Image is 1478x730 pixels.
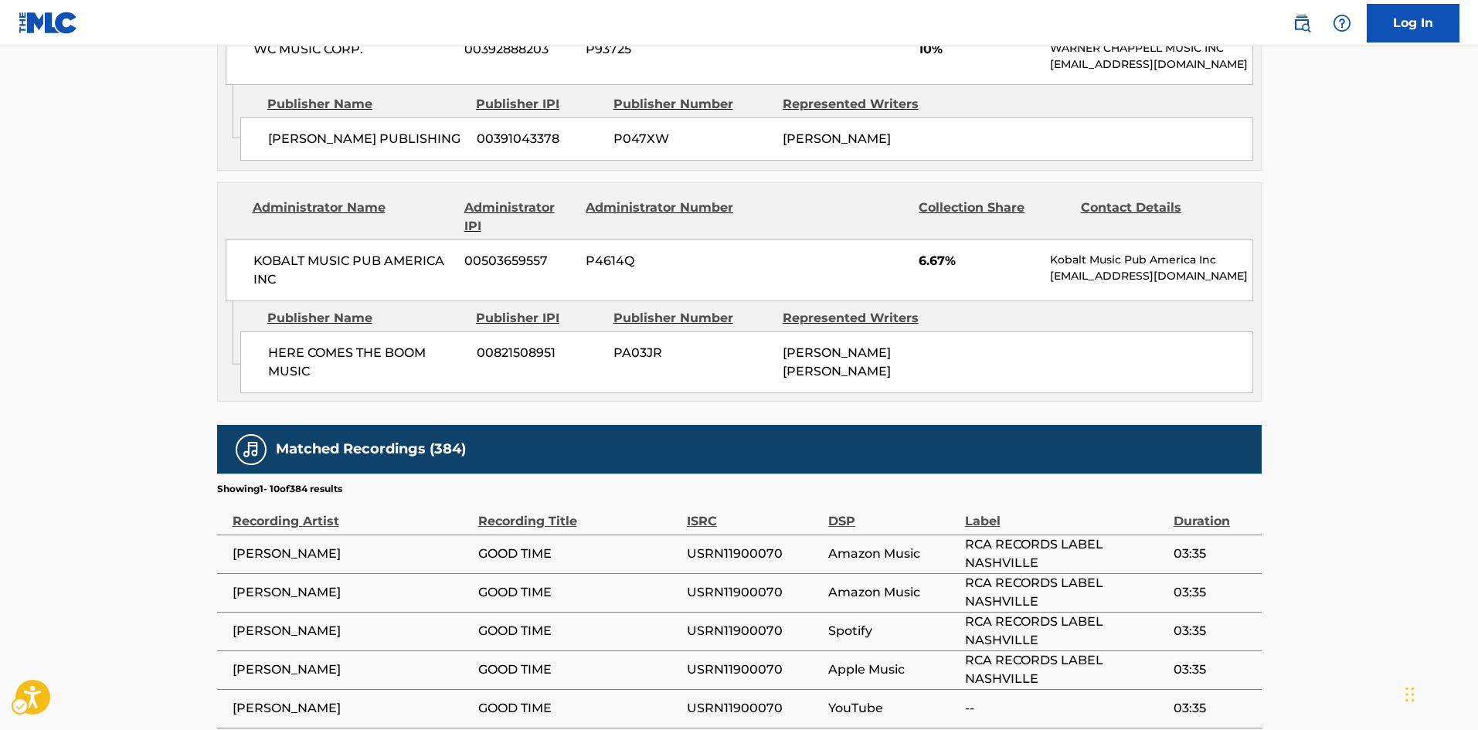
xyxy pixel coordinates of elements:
span: [PERSON_NAME] [233,660,471,679]
span: [PERSON_NAME] PUBLISHING [268,130,465,148]
span: 00392888203 [464,40,574,59]
span: 6.67% [919,252,1038,270]
span: Spotify [828,622,956,640]
span: [PERSON_NAME] [233,583,471,602]
span: 03:35 [1174,622,1254,640]
span: Apple Music [828,660,956,679]
span: HERE COMES THE BOOM MUSIC [268,344,465,381]
div: ISRC [687,496,821,531]
span: 00391043378 [477,130,602,148]
div: Publisher Number [613,309,771,328]
span: [PERSON_NAME] [233,545,471,563]
div: Administrator Number [586,199,736,236]
iframe: Hubspot Iframe [1401,656,1478,730]
span: USRN11900070 [687,622,821,640]
div: Publisher IPI [476,95,602,114]
span: 00503659557 [464,252,574,270]
div: Publisher Name [267,309,464,328]
span: USRN11900070 [687,660,821,679]
p: [EMAIL_ADDRESS][DOMAIN_NAME] [1050,56,1252,73]
div: Represented Writers [783,95,940,114]
span: WC MUSIC CORP. [253,40,454,59]
a: Log In [1367,4,1459,42]
span: RCA RECORDS LABEL NASHVILLE [965,574,1166,611]
span: RCA RECORDS LABEL NASHVILLE [965,613,1166,650]
div: Contact Details [1081,199,1231,236]
span: 00821508951 [477,344,602,362]
span: [PERSON_NAME] [233,622,471,640]
div: Administrator Name [253,199,453,236]
span: 03:35 [1174,660,1254,679]
span: 03:35 [1174,583,1254,602]
span: RCA RECORDS LABEL NASHVILLE [965,535,1166,572]
div: Recording Artist [233,496,471,531]
span: PA03JR [613,344,771,362]
p: [EMAIL_ADDRESS][DOMAIN_NAME] [1050,268,1252,284]
div: Drag [1405,671,1415,718]
span: -- [965,699,1166,718]
span: RCA RECORDS LABEL NASHVILLE [965,651,1166,688]
img: Matched Recordings [242,440,260,459]
span: GOOD TIME [478,545,679,563]
span: KOBALT MUSIC PUB AMERICA INC [253,252,454,289]
span: USRN11900070 [687,583,821,602]
span: Amazon Music [828,583,956,602]
img: help [1333,14,1351,32]
div: Represented Writers [783,309,940,328]
span: YouTube [828,699,956,718]
div: DSP [828,496,956,531]
img: MLC Logo [19,12,78,34]
span: 03:35 [1174,699,1254,718]
span: P93725 [586,40,736,59]
p: Kobalt Music Pub America Inc [1050,252,1252,268]
span: P047XW [613,130,771,148]
span: USRN11900070 [687,699,821,718]
span: GOOD TIME [478,583,679,602]
div: Chat Widget [1401,656,1478,730]
span: [PERSON_NAME] [233,699,471,718]
div: Publisher Name [267,95,464,114]
p: Showing 1 - 10 of 384 results [217,482,342,496]
div: Recording Title [478,496,679,531]
span: 03:35 [1174,545,1254,563]
div: Publisher IPI [476,309,602,328]
span: P4614Q [586,252,736,270]
span: GOOD TIME [478,660,679,679]
img: search [1293,14,1311,32]
span: GOOD TIME [478,699,679,718]
div: Collection Share [919,199,1069,236]
div: Administrator IPI [464,199,574,236]
div: Publisher Number [613,95,771,114]
p: WARNER CHAPPELL MUSIC INC [1050,40,1252,56]
span: Amazon Music [828,545,956,563]
span: [PERSON_NAME] [PERSON_NAME] [783,345,891,379]
span: [PERSON_NAME] [783,131,891,146]
span: 10% [919,40,1038,59]
h5: Matched Recordings (384) [276,440,466,458]
div: Label [965,496,1166,531]
span: GOOD TIME [478,622,679,640]
div: Duration [1174,496,1254,531]
span: USRN11900070 [687,545,821,563]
